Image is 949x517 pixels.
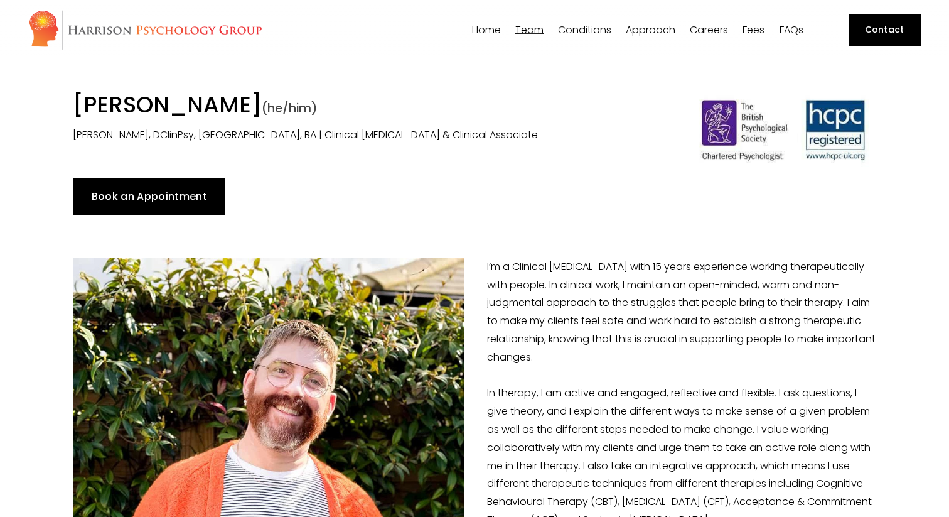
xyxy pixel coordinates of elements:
img: Harrison Psychology Group [28,9,262,50]
a: Contact [849,14,921,46]
a: Fees [743,24,764,36]
a: Careers [690,24,728,36]
span: Conditions [558,25,611,35]
h1: [PERSON_NAME] [73,91,670,122]
a: Home [472,24,501,36]
span: Approach [626,25,675,35]
span: Team [515,25,544,35]
span: (he/him) [262,100,318,117]
p: [PERSON_NAME], DClinPsy, [GEOGRAPHIC_DATA], BA | Clinical [MEDICAL_DATA] & Clinical Associate [73,126,670,144]
a: folder dropdown [558,24,611,36]
a: folder dropdown [515,24,544,36]
a: Book an Appointment [73,178,225,215]
a: FAQs [780,24,803,36]
a: folder dropdown [626,24,675,36]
